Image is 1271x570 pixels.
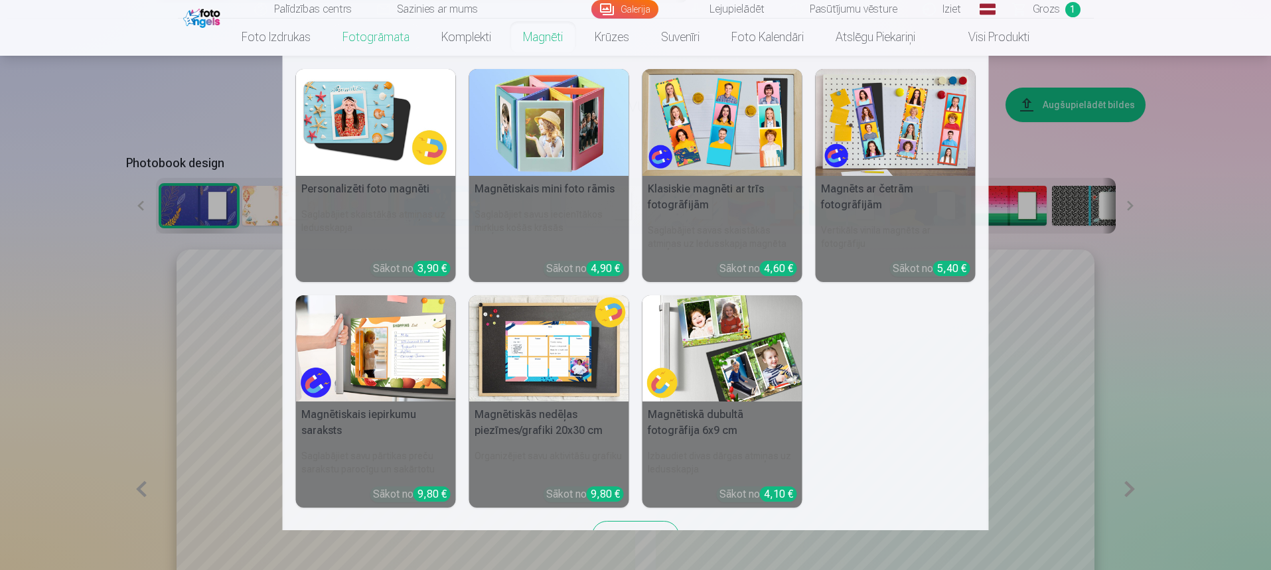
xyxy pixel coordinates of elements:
a: Klasiskie magnēti ar trīs fotogrāfijāmKlasiskie magnēti ar trīs fotogrāfijāmSaglabājiet savas ska... [642,69,802,282]
h6: Saglabājiet savas skaistākās atmiņas uz ledusskapja magnēta [642,218,802,255]
div: 5,40 € [933,261,970,276]
div: See all products [592,521,680,551]
a: Krūzes [579,19,645,56]
div: 4,60 € [760,261,797,276]
h6: Izbaudiet divas dārgas atmiņas uz ledusskapja [642,444,802,481]
h5: Magnēts ar četrām fotogrāfijām [816,176,976,218]
img: Klasiskie magnēti ar trīs fotogrāfijām [642,69,802,176]
a: Suvenīri [645,19,715,56]
div: 4,10 € [760,486,797,502]
div: 9,80 € [587,486,624,502]
a: Magnēts ar četrām fotogrāfijāmMagnēts ar četrām fotogrāfijāmVertikāls vinila magnēts ar fotogrāfi... [816,69,976,282]
h6: Saglabājiet savu pārtikas preču sarakstu parocīgu un sakārtotu [296,444,456,481]
div: Sākot no [373,261,451,277]
h5: Magnētiskā dubultā fotogrāfija 6x9 cm [642,401,802,444]
h6: Saglabājiet savus iecienītākos mirkļus košās krāsās [469,202,629,255]
h6: Vertikāls vinila magnēts ar fotogrāfiju [816,218,976,255]
a: Magnētiskais mini foto rāmisMagnētiskais mini foto rāmisSaglabājiet savus iecienītākos mirkļus ko... [469,69,629,282]
img: /fa1 [183,5,224,28]
h5: Magnētiskās nedēļas piezīmes/grafiki 20x30 cm [469,401,629,444]
div: 4,90 € [587,261,624,276]
img: Magnētiskās nedēļas piezīmes/grafiki 20x30 cm [469,295,629,402]
a: Magnētiskais iepirkumu sarakstsMagnētiskais iepirkumu sarakstsSaglabājiet savu pārtikas preču sar... [296,295,456,508]
h5: Klasiskie magnēti ar trīs fotogrāfijām [642,176,802,218]
h6: Saglabājiet skaistākās atmiņas uz ledusskapja [296,202,456,255]
div: Sākot no [893,261,970,277]
span: 1 [1065,2,1081,17]
div: Sākot no [373,486,451,502]
a: See all products [592,528,680,542]
div: Sākot no [719,261,797,277]
img: Magnēts ar četrām fotogrāfijām [816,69,976,176]
img: Personalizēti foto magnēti [296,69,456,176]
div: Sākot no [546,486,624,502]
img: Magnētiskais mini foto rāmis [469,69,629,176]
a: Visi produkti [931,19,1045,56]
a: Komplekti [425,19,507,56]
a: Atslēgu piekariņi [820,19,931,56]
a: Foto kalendāri [715,19,820,56]
span: Grozs [1033,1,1060,17]
a: Magnētiskā dubultā fotogrāfija 6x9 cmMagnētiskā dubultā fotogrāfija 6x9 cmIzbaudiet divas dārgas ... [642,295,802,508]
h5: Personalizēti foto magnēti [296,176,456,202]
div: 9,80 € [413,486,451,502]
a: Magnēti [507,19,579,56]
h6: Organizējiet savu aktivitāšu grafiku [469,444,629,481]
h5: Magnētiskais iepirkumu saraksts [296,401,456,444]
a: Personalizēti foto magnētiPersonalizēti foto magnētiSaglabājiet skaistākās atmiņas uz ledusskapja... [296,69,456,282]
img: Magnētiskais iepirkumu saraksts [296,295,456,402]
h5: Magnētiskais mini foto rāmis [469,176,629,202]
div: 3,90 € [413,261,451,276]
a: Magnētiskās nedēļas piezīmes/grafiki 20x30 cmMagnētiskās nedēļas piezīmes/grafiki 20x30 cmOrganiz... [469,295,629,508]
div: Sākot no [546,261,624,277]
a: Foto izdrukas [226,19,327,56]
img: Magnētiskā dubultā fotogrāfija 6x9 cm [642,295,802,402]
div: Sākot no [719,486,797,502]
a: Fotogrāmata [327,19,425,56]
